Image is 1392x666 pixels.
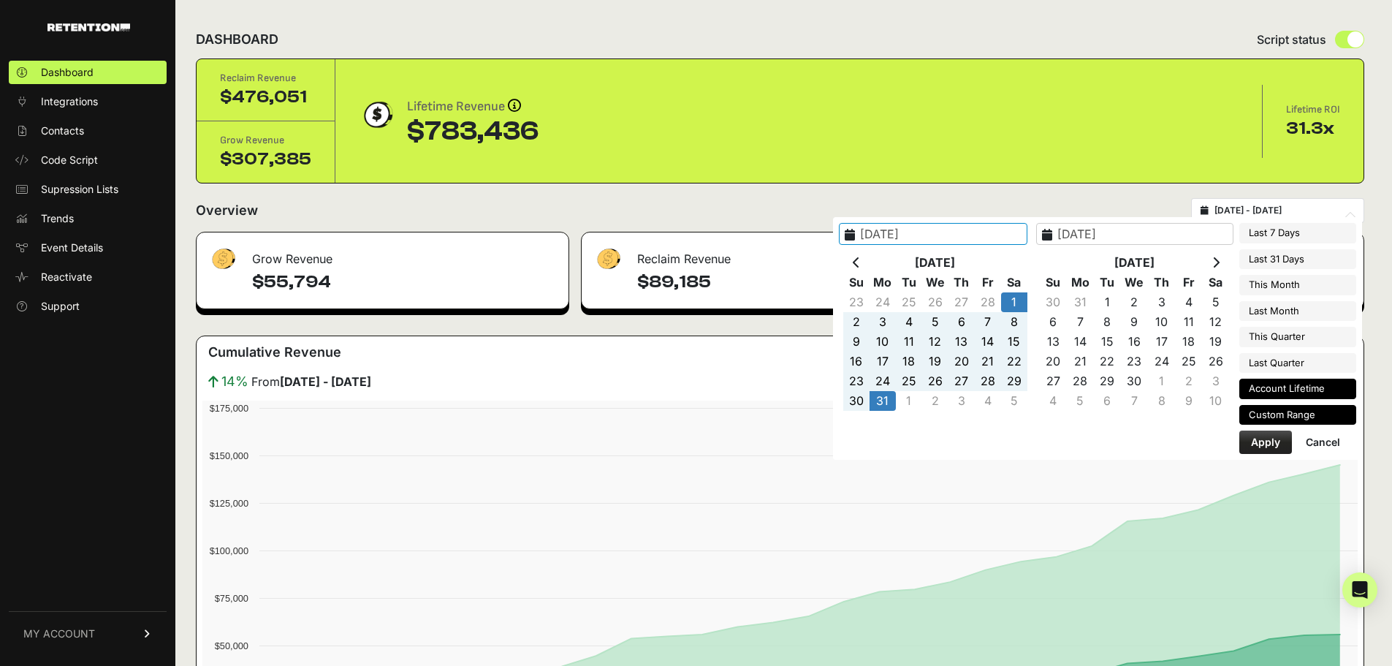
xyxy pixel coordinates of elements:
[870,352,896,371] td: 17
[1202,371,1229,391] td: 3
[9,295,167,318] a: Support
[407,97,539,117] div: Lifetime Revenue
[23,627,95,641] span: MY ACCOUNT
[9,236,167,260] a: Event Details
[637,270,955,294] h4: $89,185
[196,200,258,221] h2: Overview
[843,312,870,332] td: 2
[1175,371,1202,391] td: 2
[1040,332,1067,352] td: 13
[1202,391,1229,411] td: 10
[975,371,1001,391] td: 28
[843,391,870,411] td: 30
[1001,391,1027,411] td: 5
[1148,312,1175,332] td: 10
[1239,327,1356,347] li: This Quarter
[870,253,1001,273] th: [DATE]
[1001,312,1027,332] td: 8
[922,352,948,371] td: 19
[870,371,896,391] td: 24
[9,148,167,172] a: Code Script
[948,391,975,411] td: 3
[280,374,371,389] strong: [DATE] - [DATE]
[1239,249,1356,270] li: Last 31 Days
[1202,312,1229,332] td: 12
[1294,431,1352,454] button: Cancel
[251,373,371,390] span: From
[210,498,248,509] text: $125,000
[896,352,922,371] td: 18
[948,332,975,352] td: 13
[1239,379,1356,399] li: Account Lifetime
[1067,371,1094,391] td: 28
[221,371,248,392] span: 14%
[1094,273,1121,292] th: Tu
[1175,391,1202,411] td: 9
[252,270,557,294] h4: $55,794
[896,332,922,352] td: 11
[1121,292,1148,312] td: 2
[1121,273,1148,292] th: We
[41,270,92,284] span: Reactivate
[1001,352,1027,371] td: 22
[1094,332,1121,352] td: 15
[948,312,975,332] td: 6
[922,391,948,411] td: 2
[1067,352,1094,371] td: 21
[1148,332,1175,352] td: 17
[1257,31,1326,48] span: Script status
[1040,292,1067,312] td: 30
[1175,273,1202,292] th: Fr
[1175,352,1202,371] td: 25
[41,124,84,138] span: Contacts
[208,342,341,363] h3: Cumulative Revenue
[843,371,870,391] td: 23
[1175,292,1202,312] td: 4
[922,292,948,312] td: 26
[1148,371,1175,391] td: 1
[9,119,167,143] a: Contacts
[9,178,167,201] a: Supression Lists
[1202,273,1229,292] th: Sa
[1067,391,1094,411] td: 5
[922,371,948,391] td: 26
[220,86,311,109] div: $476,051
[843,352,870,371] td: 16
[1175,332,1202,352] td: 18
[1121,332,1148,352] td: 16
[1001,332,1027,352] td: 15
[896,371,922,391] td: 25
[1175,312,1202,332] td: 11
[1148,273,1175,292] th: Th
[1342,572,1377,608] div: Open Intercom Messenger
[1148,391,1175,411] td: 8
[1040,312,1067,332] td: 6
[896,391,922,411] td: 1
[208,245,237,273] img: fa-dollar-13500eef13a19c4ab2b9ed9ad552e47b0d9fc28b02b83b90ba0e00f96d6372e9.png
[220,148,311,171] div: $307,385
[1001,273,1027,292] th: Sa
[870,332,896,352] td: 10
[843,273,870,292] th: Su
[948,292,975,312] td: 27
[47,23,130,31] img: Retention.com
[1067,292,1094,312] td: 31
[1239,405,1356,425] li: Custom Range
[843,292,870,312] td: 23
[1202,332,1229,352] td: 19
[1094,292,1121,312] td: 1
[1239,353,1356,374] li: Last Quarter
[9,611,167,656] a: MY ACCOUNT
[41,65,94,80] span: Dashboard
[1094,352,1121,371] td: 22
[1148,352,1175,371] td: 24
[922,332,948,352] td: 12
[870,273,896,292] th: Mo
[210,450,248,461] text: $150,000
[1286,117,1340,140] div: 31.3x
[593,245,623,273] img: fa-dollar-13500eef13a19c4ab2b9ed9ad552e47b0d9fc28b02b83b90ba0e00f96d6372e9.png
[1286,102,1340,117] div: Lifetime ROI
[9,90,167,113] a: Integrations
[975,312,1001,332] td: 7
[975,273,1001,292] th: Fr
